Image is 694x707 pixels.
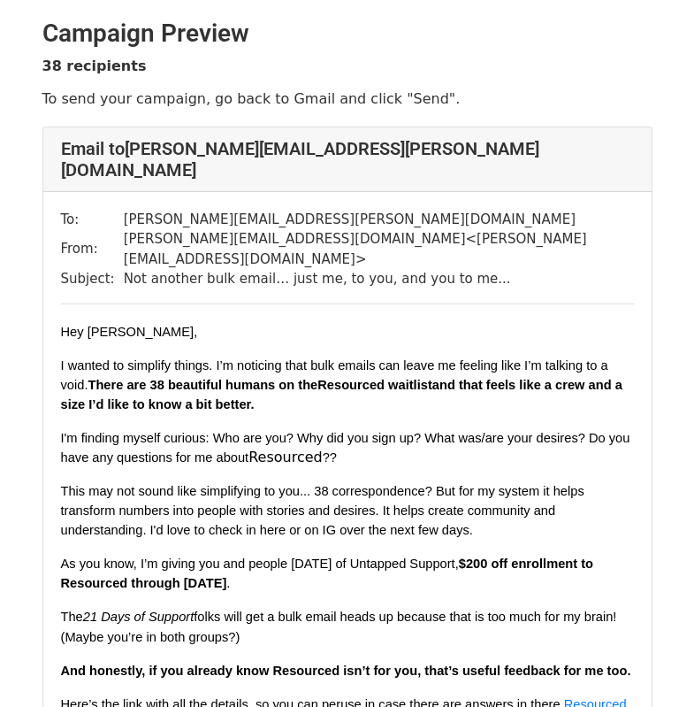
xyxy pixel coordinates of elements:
[61,431,630,465] span: Do you have any questions for me about
[42,58,147,74] strong: 38 recipients
[226,576,230,590] span: .
[61,325,198,339] span: Hey [PERSON_NAME],
[61,269,124,289] td: Subject:
[42,89,652,108] p: To send your campaign, go back to Gmail and click "Send".
[61,610,83,624] span: The
[61,138,634,181] h4: Email to [PERSON_NAME][EMAIL_ADDRESS][PERSON_NAME][DOMAIN_NAME]
[83,610,194,624] span: 21 Days of Support
[61,378,622,411] b: and that feels like a crew and a size I’d like to know a bit better.
[61,431,585,445] span: I'm finding myself curious: Who are you? Why did you sign up? What was/are your desires?
[61,484,584,537] span: This may not sound like simplifying to you... 38 correspondence? But for my system it helps trans...
[61,610,617,643] span: folks will get a bulk email heads up because that is too much for my brain! (Maybe you’re in both...
[317,378,432,392] span: Resourced waitlist
[248,449,323,465] span: Resourced
[61,664,631,678] b: And honestly, if you already know Resourced isn’t for you, that’s useful feedback for me too.
[61,210,124,230] td: To:
[124,229,634,269] td: [PERSON_NAME][EMAIL_ADDRESS][DOMAIN_NAME] < [PERSON_NAME][EMAIL_ADDRESS][DOMAIN_NAME] >
[42,19,652,49] h2: Campaign Preview
[124,269,634,289] td: Not another bulk email… just me, to you, and you to me...
[124,210,634,230] td: [PERSON_NAME][EMAIL_ADDRESS][PERSON_NAME][DOMAIN_NAME]
[323,450,337,465] span: ??
[61,229,124,269] td: From:
[61,358,608,392] span: I wanted to simplify things. I’m noticing that bulk emails can leave me feeling like I’m talking ...
[61,557,459,571] span: As you know, I’m giving you and people [DATE] of Untapped Support,
[88,378,317,392] span: There are 38 beautiful humans on the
